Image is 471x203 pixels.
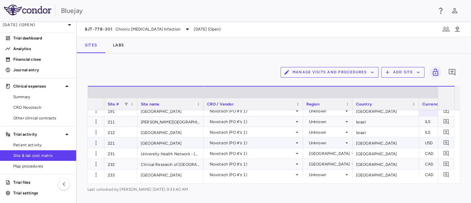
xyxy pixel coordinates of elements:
p: Clinical expenses [13,83,63,89]
button: Add comment [446,67,458,78]
div: Novotech (PO #'s 1) [210,148,294,159]
span: Currency [422,102,441,106]
span: Chronic [MEDICAL_DATA] Infection [116,26,181,32]
span: Patient activity [13,142,71,148]
div: Israel [353,116,419,127]
div: [GEOGRAPHIC_DATA] [353,169,419,180]
span: BJT-778-301 [85,27,113,32]
div: 232 [104,159,137,169]
span: Other clinical contracts [13,115,71,121]
p: Trial settings [13,190,71,196]
span: Site name [141,102,159,106]
span: Country [356,102,372,106]
div: 231 [104,148,137,159]
p: Financial close [13,56,71,62]
button: Sites [77,37,105,53]
p: [DATE] (Open) [3,22,66,28]
button: Add comment [442,170,451,179]
div: University Health Network - [GEOGRAPHIC_DATA] [137,148,204,159]
div: [GEOGRAPHIC_DATA] [137,138,204,148]
div: CAD [425,159,450,169]
div: Unknown [309,127,344,138]
p: Trial dashboard [13,35,71,41]
div: [GEOGRAPHIC_DATA] [353,148,419,159]
div: [GEOGRAPHIC_DATA] [309,148,350,159]
img: logo-full-SnFGN8VE.png [4,5,51,15]
span: Site & lab cost matrix [13,153,71,159]
div: [GEOGRAPHIC_DATA] [137,106,204,116]
div: Unknown [309,169,344,180]
div: 211 [104,116,137,127]
button: Add comment [442,106,451,115]
p: Analytics [13,46,71,52]
div: Unknown [309,106,344,116]
div: [GEOGRAPHIC_DATA] [353,138,419,148]
div: Bluejay [61,6,433,16]
div: 191 [104,106,137,116]
div: [GEOGRAPHIC_DATA] [137,169,204,180]
button: Labs [105,37,132,53]
div: 212 [104,127,137,137]
div: Novotech (PO #'s 1) [210,169,294,180]
div: 233 [104,169,137,180]
button: Add Site [381,67,425,78]
div: Unknown [309,116,344,127]
div: ILS [425,116,450,127]
span: Summary [13,94,71,100]
svg: Add comment [443,129,449,135]
div: Novotech (PO #'s 1) [210,138,294,148]
div: Israel [353,127,419,137]
svg: Add comment [443,171,449,178]
span: CRO / Vendor [207,102,234,106]
div: Novotech (PO #'s 1) [210,127,294,138]
div: [GEOGRAPHIC_DATA] [353,159,419,169]
p: Trial activity [13,131,63,137]
div: USD [425,138,450,148]
div: [GEOGRAPHIC_DATA] [137,127,204,137]
div: Novotech (PO #'s 1) [210,159,294,169]
div: [GEOGRAPHIC_DATA] [353,106,419,116]
p: Journal entry [13,67,71,73]
div: [PERSON_NAME][GEOGRAPHIC_DATA] [137,116,204,127]
span: Region [306,102,320,106]
div: [GEOGRAPHIC_DATA] [309,159,350,169]
div: CAD [425,148,450,159]
div: Novotech (PO #'s 1) [210,106,294,116]
button: Add comment [442,128,451,137]
span: [DATE] (Open) [194,26,221,32]
span: Map procedures [13,163,71,169]
svg: Add comment [443,161,449,167]
button: Add comment [442,149,451,158]
div: Clinical Research of [GEOGRAPHIC_DATA] [137,159,204,169]
div: Novotech (PO #'s 1) [210,116,294,127]
p: Trial files [13,179,71,185]
div: ILS [425,127,450,138]
div: 221 [104,138,137,148]
div: Unknown [309,138,344,148]
button: Add comment [442,138,451,147]
span: Lock grid [427,67,441,78]
svg: Add comment [443,118,449,125]
svg: Add comment [443,108,449,114]
div: CAD [425,169,450,180]
span: Site # [108,102,119,106]
span: Last unlocked by [PERSON_NAME] [DATE] 9:33:40 AM [87,186,460,192]
svg: Add comment [443,140,449,146]
svg: Add comment [443,150,449,157]
span: CRO Novotech [13,104,71,110]
button: Add comment [442,117,451,126]
button: Add comment [442,160,451,169]
svg: Add comment [448,68,456,76]
button: Manage Visits and Procedures [281,67,379,78]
